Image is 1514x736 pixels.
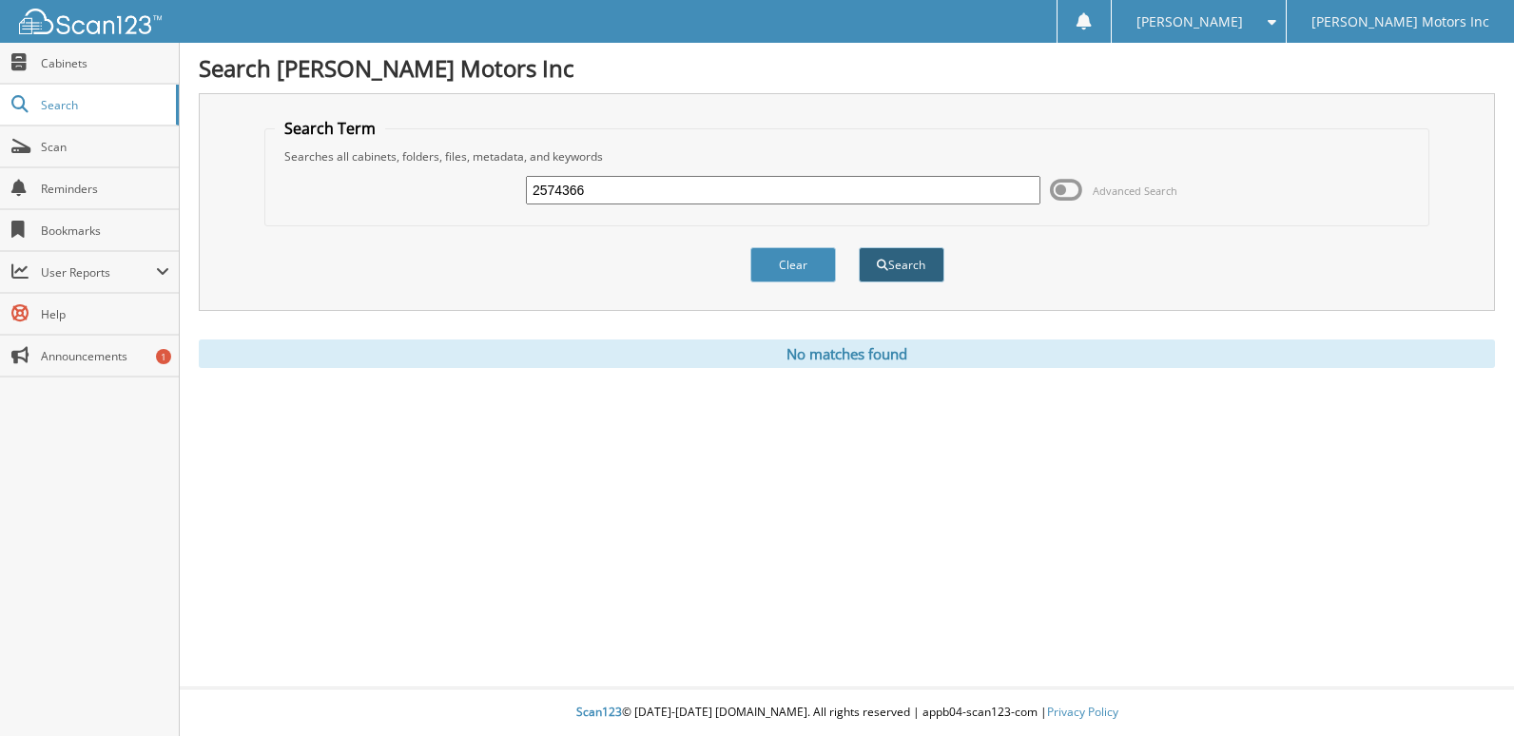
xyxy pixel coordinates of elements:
div: Searches all cabinets, folders, files, metadata, and keywords [275,148,1419,165]
span: Scan [41,139,169,155]
div: 1 [156,349,171,364]
legend: Search Term [275,118,385,139]
span: Bookmarks [41,223,169,239]
span: Search [41,97,166,113]
img: scan123-logo-white.svg [19,9,162,34]
span: Scan123 [576,704,622,720]
div: No matches found [199,339,1495,368]
span: Advanced Search [1093,184,1177,198]
span: User Reports [41,264,156,281]
a: Privacy Policy [1047,704,1118,720]
button: Clear [750,247,836,282]
span: Cabinets [41,55,169,71]
span: [PERSON_NAME] [1136,16,1243,28]
span: Reminders [41,181,169,197]
span: Announcements [41,348,169,364]
span: Help [41,306,169,322]
button: Search [859,247,944,282]
span: [PERSON_NAME] Motors Inc [1311,16,1489,28]
h1: Search [PERSON_NAME] Motors Inc [199,52,1495,84]
div: © [DATE]-[DATE] [DOMAIN_NAME]. All rights reserved | appb04-scan123-com | [180,689,1514,736]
